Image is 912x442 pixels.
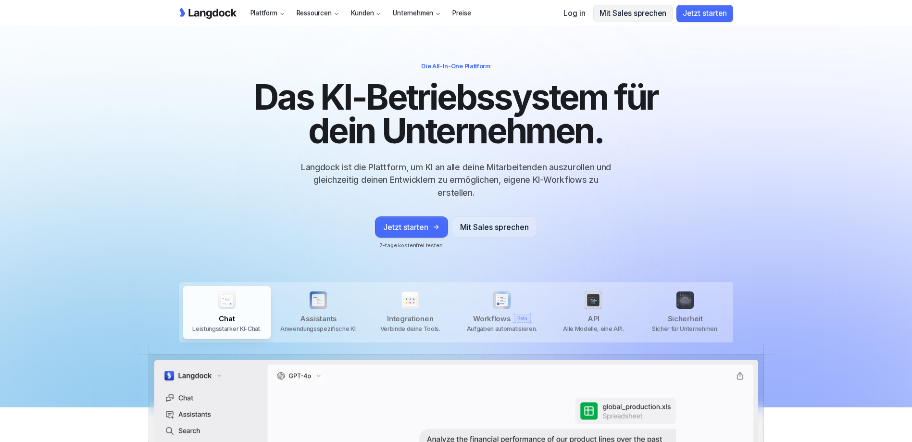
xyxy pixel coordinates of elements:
[179,8,237,19] img: Langdock Logo
[297,8,332,18] p: Ressourcen
[280,324,357,333] p: Anwendungsspezifische KI.
[245,6,447,21] nav: Main
[514,315,530,322] span: Beta
[393,8,433,18] p: Unternehmen
[452,216,537,238] button: Mit Sales sprechen
[452,216,537,250] a: Mit Sales sprechen
[300,314,337,325] h4: Assistants
[421,62,490,71] span: Die All-In-One Plattform
[652,324,719,333] p: Sicher für Unternehmen.
[295,161,618,199] p: Langdock ist die Plattform, um KI an alle deine Mitarbeitenden auszurollen und gleichzeitig deine...
[387,314,433,325] h4: Integrationen
[387,6,447,21] button: Unternehmen
[473,314,511,325] h4: Workflows
[250,8,277,18] p: Plattform
[291,6,345,21] button: Ressourcen
[467,324,537,333] p: Aufgaben automatisieren.
[593,5,673,22] button: Mit Sales sprechen
[676,5,733,22] button: Jetzt starten
[563,8,586,19] a: Log in
[192,324,261,333] p: Leistungsstarker KI-Chat.
[380,324,440,333] p: Verbinde deine Tools.
[563,324,624,333] p: Alle Modelle, eine API.
[375,222,448,232] a: Jetzt starten
[375,241,448,250] p: 7-tage kostenfrei testen.
[447,6,477,21] a: Preise
[245,6,291,21] button: Plattform
[219,314,235,325] h4: Chat
[345,6,387,21] button: Kunden
[351,8,374,18] p: Kunden
[587,314,600,325] h4: API
[375,216,448,238] button: Jetzt starten
[668,314,703,325] h4: Sicherheit
[245,80,668,148] h1: Das KI-Betriebssystem für dein Unternehmen.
